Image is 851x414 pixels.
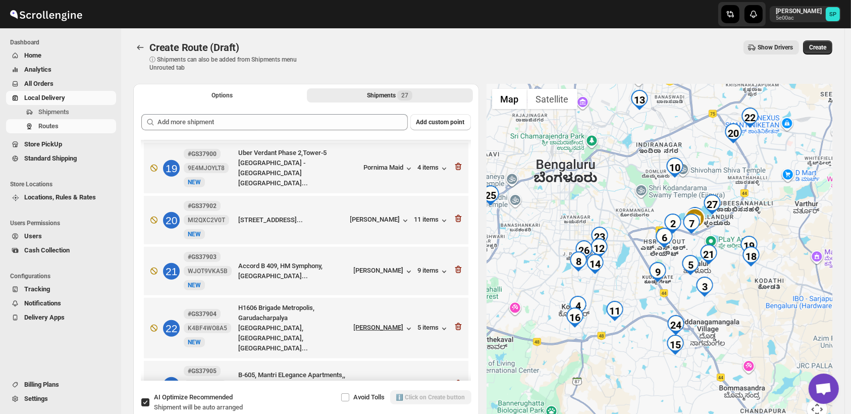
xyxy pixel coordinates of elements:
div: 3 [695,277,715,297]
div: 23 [590,227,610,247]
span: Show Drivers [758,43,793,51]
span: Configurations [10,272,116,280]
b: #GS37902 [188,202,217,210]
text: SP [829,11,836,18]
input: Add more shipment [157,114,408,130]
img: ScrollEngine [8,2,84,27]
span: WJOT9VKA5B [188,267,228,275]
span: Recommended [189,393,233,401]
div: 14 [585,254,605,274]
button: [PERSON_NAME] [354,324,414,334]
div: 15 [665,335,685,355]
button: User menu [770,6,841,22]
button: Tracking [6,282,116,296]
button: Settings [6,392,116,406]
button: Shipments [6,105,116,119]
span: Users Permissions [10,219,116,227]
b: #GS37905 [188,368,217,375]
span: All Orders [24,80,54,87]
button: Pornima Maid [364,164,414,174]
div: 11 items [414,216,449,226]
div: 19 [163,160,180,177]
button: Routes [133,40,147,55]
span: Create [809,43,826,51]
span: Local Delivery [24,94,65,101]
div: 11 [605,301,625,321]
button: Create [803,40,832,55]
button: Show Drivers [743,40,799,55]
span: Locations, Rules & Rates [24,193,96,201]
div: 18 [741,246,761,267]
div: 12 [589,238,609,258]
span: Analytics [24,66,51,73]
button: All Orders [6,77,116,91]
p: ⓘ Shipments can also be added from Shipments menu Unrouted tab [149,56,308,72]
span: Home [24,51,41,59]
b: #GS37903 [188,253,217,261]
div: 26 [574,240,594,261]
div: [STREET_ADDRESS]... [238,215,346,225]
button: 4 items [418,164,449,174]
button: Show satellite imagery [527,89,577,109]
span: Billing Plans [24,381,59,388]
button: Selected Shipments [307,88,472,102]
span: Shipment will be auto arranged [154,403,243,411]
div: 6 [654,228,674,248]
span: NEW [188,282,201,289]
div: 20 [163,212,180,229]
div: 20 [723,123,743,143]
button: 5 items [418,324,449,334]
span: Avoid Tolls [354,393,385,401]
span: MI2QXC2V0T [188,216,225,224]
span: Delivery Apps [24,314,65,321]
span: 9E4MJOYLT8 [188,164,225,172]
div: 23 [163,377,180,394]
button: Home [6,48,116,63]
span: Standard Shipping [24,154,77,162]
button: Add custom point [410,114,471,130]
div: 16 [565,307,585,328]
span: Create Route (Draft) [149,41,239,54]
div: 24 [666,315,686,335]
span: Store Locations [10,180,116,188]
button: 9 items [418,267,449,277]
span: Options [211,91,233,99]
button: Show street map [492,89,527,109]
span: Add custom point [416,118,465,126]
span: Store PickUp [24,140,62,148]
div: 10 [665,158,685,178]
button: [PERSON_NAME] [354,267,414,277]
button: Cash Collection [6,243,116,257]
button: [PERSON_NAME] [350,216,410,226]
div: 27 [702,194,722,215]
button: Analytics [6,63,116,77]
div: H1606 Brigade Metropolis, Garudacharpalya [GEOGRAPHIC_DATA], [GEOGRAPHIC_DATA], [GEOGRAPHIC_DATA]... [238,303,350,353]
span: Cash Collection [24,246,70,254]
div: 5 [680,255,701,275]
div: 4 [568,296,588,316]
div: Selected Shipments [133,106,479,385]
button: All Route Options [139,88,305,102]
span: NEW [188,339,201,346]
div: Uber Verdant Phase 2,Tower-5 [GEOGRAPHIC_DATA] - [GEOGRAPHIC_DATA] [GEOGRAPHIC_DATA]... [238,148,360,188]
span: Sulakshana Pundle [826,7,840,21]
span: NEW [188,231,201,238]
div: Open chat [809,374,839,404]
div: 19 [739,236,759,256]
span: Settings [24,395,48,402]
div: 25 [481,185,501,205]
div: Accord B 409, HM Symphony, [GEOGRAPHIC_DATA]... [238,261,350,281]
button: Routes [6,119,116,133]
span: K4BF4WO8A5 [188,324,227,332]
span: Dashboard [10,38,116,46]
span: Routes [38,122,59,130]
div: Shipments [367,90,412,100]
div: 21 [699,244,719,265]
span: Users [24,232,42,240]
button: Locations, Rules & Rates [6,190,116,204]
